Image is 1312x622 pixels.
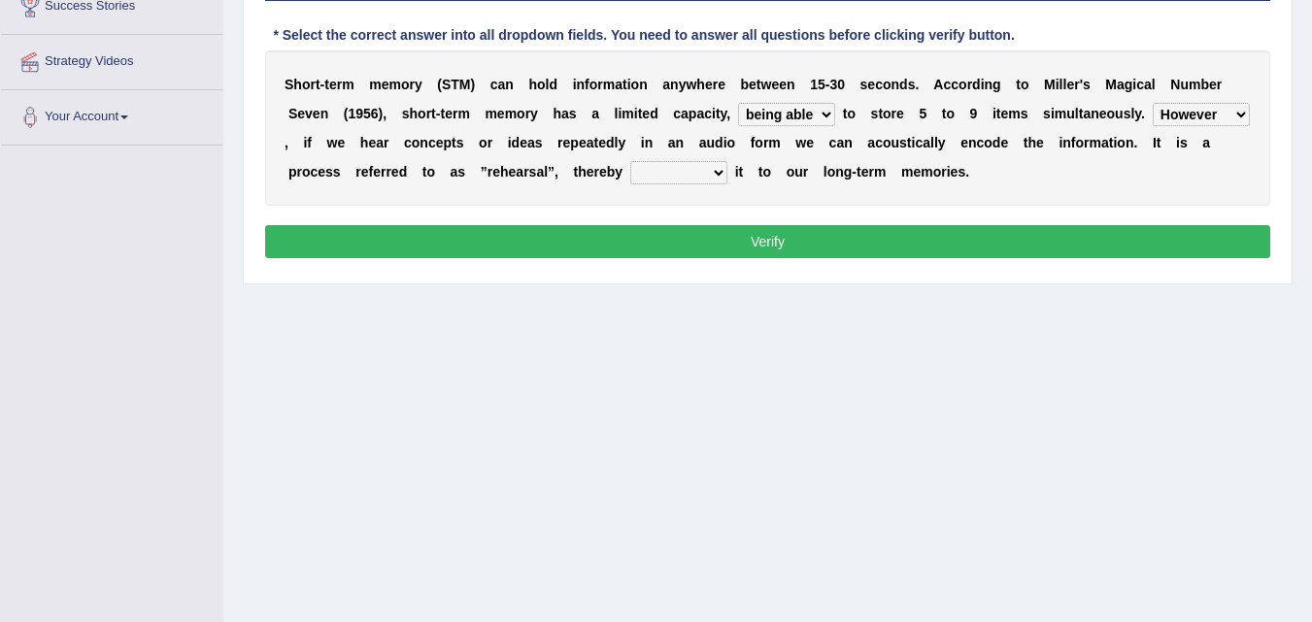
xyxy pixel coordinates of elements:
[355,164,360,180] b: r
[409,77,414,92] b: r
[492,164,500,180] b: e
[1153,135,1157,150] b: I
[639,77,648,92] b: n
[452,135,456,150] b: t
[379,106,384,121] b: )
[440,106,445,121] b: t
[943,77,951,92] b: c
[418,106,426,121] b: o
[1157,135,1161,150] b: t
[638,106,643,121] b: t
[615,135,619,150] b: l
[285,77,293,92] b: S
[829,77,837,92] b: 3
[520,135,527,150] b: e
[992,135,1001,150] b: d
[1066,77,1074,92] b: e
[445,106,453,121] b: e
[498,77,506,92] b: a
[676,135,685,150] b: n
[561,106,569,121] b: a
[919,106,926,121] b: 5
[355,106,363,121] b: 9
[867,77,875,92] b: e
[923,135,930,150] b: a
[1024,135,1028,150] b: t
[1144,77,1152,92] b: a
[313,106,320,121] b: e
[779,77,787,92] b: e
[363,106,371,121] b: 5
[642,106,650,121] b: e
[1,35,222,83] a: Strategy Videos
[1062,77,1066,92] b: l
[569,106,577,121] b: s
[696,77,705,92] b: h
[673,106,681,121] b: c
[1091,106,1099,121] b: n
[749,77,757,92] b: e
[891,135,899,150] b: u
[1036,135,1044,150] b: e
[1083,77,1091,92] b: s
[431,106,436,121] b: t
[589,77,598,92] b: o
[1027,135,1036,150] b: h
[689,106,697,121] b: p
[1021,106,1028,121] b: s
[302,77,311,92] b: o
[1132,77,1136,92] b: i
[1055,106,1066,121] b: m
[787,77,795,92] b: n
[875,77,883,92] b: c
[603,77,615,92] b: m
[457,164,465,180] b: s
[699,135,707,150] b: a
[471,77,476,92] b: )
[1084,135,1089,150] b: r
[587,135,594,150] b: a
[1083,106,1091,121] b: a
[1133,135,1137,150] b: .
[908,77,916,92] b: s
[984,135,992,150] b: o
[668,135,676,150] b: a
[342,77,353,92] b: m
[453,106,457,121] b: r
[384,135,388,150] b: r
[615,77,622,92] b: a
[959,77,967,92] b: o
[992,106,996,121] b: i
[579,135,587,150] b: e
[523,164,528,180] b: r
[297,106,305,121] b: e
[721,106,727,121] b: y
[631,77,640,92] b: o
[360,135,369,150] b: h
[615,106,619,121] b: l
[457,106,469,121] b: m
[527,135,535,150] b: a
[1170,77,1180,92] b: N
[1101,135,1109,150] b: a
[1000,135,1008,150] b: e
[481,164,488,180] b: ”
[382,77,389,92] b: e
[650,106,658,121] b: d
[1126,135,1134,150] b: n
[1059,135,1062,150] b: i
[740,77,749,92] b: b
[598,135,606,150] b: e
[1008,106,1020,121] b: m
[436,135,444,150] b: e
[399,164,408,180] b: d
[1079,106,1084,121] b: t
[459,77,471,92] b: M
[337,77,342,92] b: r
[843,106,848,121] b: t
[376,135,384,150] b: a
[915,135,923,150] b: c
[1202,135,1210,150] b: a
[597,77,602,92] b: r
[1062,135,1071,150] b: n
